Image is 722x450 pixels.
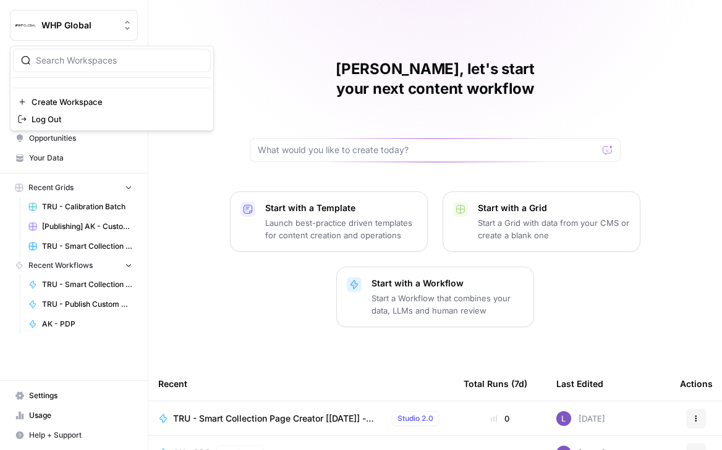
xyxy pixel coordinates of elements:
[29,430,132,441] span: Help + Support
[42,221,132,232] span: [Publishing] AK - Custom Collection Pages
[32,113,201,125] span: Log Out
[173,412,387,425] span: TRU - Smart Collection Page Creator [[DATE]] - updated KB
[13,93,211,110] a: Create Workspace
[23,275,138,294] a: TRU - Smart Collection Page Creator [[DATE]] - updated KB
[42,279,132,290] span: TRU - Smart Collection Page Creator [[DATE]] - updated KB
[42,299,132,310] span: TRU - Publish Custom Collection to Shopify
[29,152,132,164] span: Your Data
[42,201,132,212] span: TRU - Calibration Batch
[10,128,138,148] a: Opportunities
[23,197,138,217] a: TRU - Calibration Batch
[265,202,417,214] p: Start with a Template
[10,178,138,197] button: Recent Grids
[258,144,598,156] input: What would you like to create today?
[250,59,621,99] h1: [PERSON_NAME], let's start your next content workflow
[230,191,428,252] button: Start with a TemplateLaunch best-practice driven templates for content creation and operations
[41,19,116,31] span: WHP Global
[42,241,132,252] span: TRU - Smart Collection Pages
[10,406,138,425] a: Usage
[14,14,36,36] img: WHP Global Logo
[10,386,138,406] a: Settings
[23,314,138,334] a: AK - PDP
[372,292,524,317] p: Start a Workflow that combines your data, LLMs and human review
[265,217,417,241] p: Launch best-practice driven templates for content creation and operations
[372,277,524,290] p: Start with a Workflow
[10,148,138,168] a: Your Data
[42,319,132,330] span: AK - PDP
[28,182,74,193] span: Recent Grids
[10,425,138,445] button: Help + Support
[680,367,713,401] div: Actions
[10,10,138,41] button: Workspace: WHP Global
[478,217,630,241] p: Start a Grid with data from your CMS or create a blank one
[10,46,214,131] div: Workspace: WHP Global
[29,133,132,144] span: Opportunities
[32,96,201,108] span: Create Workspace
[10,256,138,275] button: Recent Workflows
[158,367,444,401] div: Recent
[464,412,537,425] div: 0
[443,191,640,252] button: Start with a GridStart a Grid with data from your CMS or create a blank one
[556,411,571,426] img: rn7sh892ioif0lo51687sih9ndqw
[464,367,527,401] div: Total Runs (7d)
[13,110,211,128] a: Log Out
[23,294,138,314] a: TRU - Publish Custom Collection to Shopify
[29,410,132,421] span: Usage
[36,54,203,67] input: Search Workspaces
[28,260,93,271] span: Recent Workflows
[556,367,603,401] div: Last Edited
[336,267,534,327] button: Start with a WorkflowStart a Workflow that combines your data, LLMs and human review
[478,202,630,214] p: Start with a Grid
[23,236,138,256] a: TRU - Smart Collection Pages
[23,217,138,236] a: [Publishing] AK - Custom Collection Pages
[158,411,444,426] a: TRU - Smart Collection Page Creator [[DATE]] - updated KBStudio 2.0
[29,390,132,401] span: Settings
[397,413,433,424] span: Studio 2.0
[556,411,605,426] div: [DATE]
